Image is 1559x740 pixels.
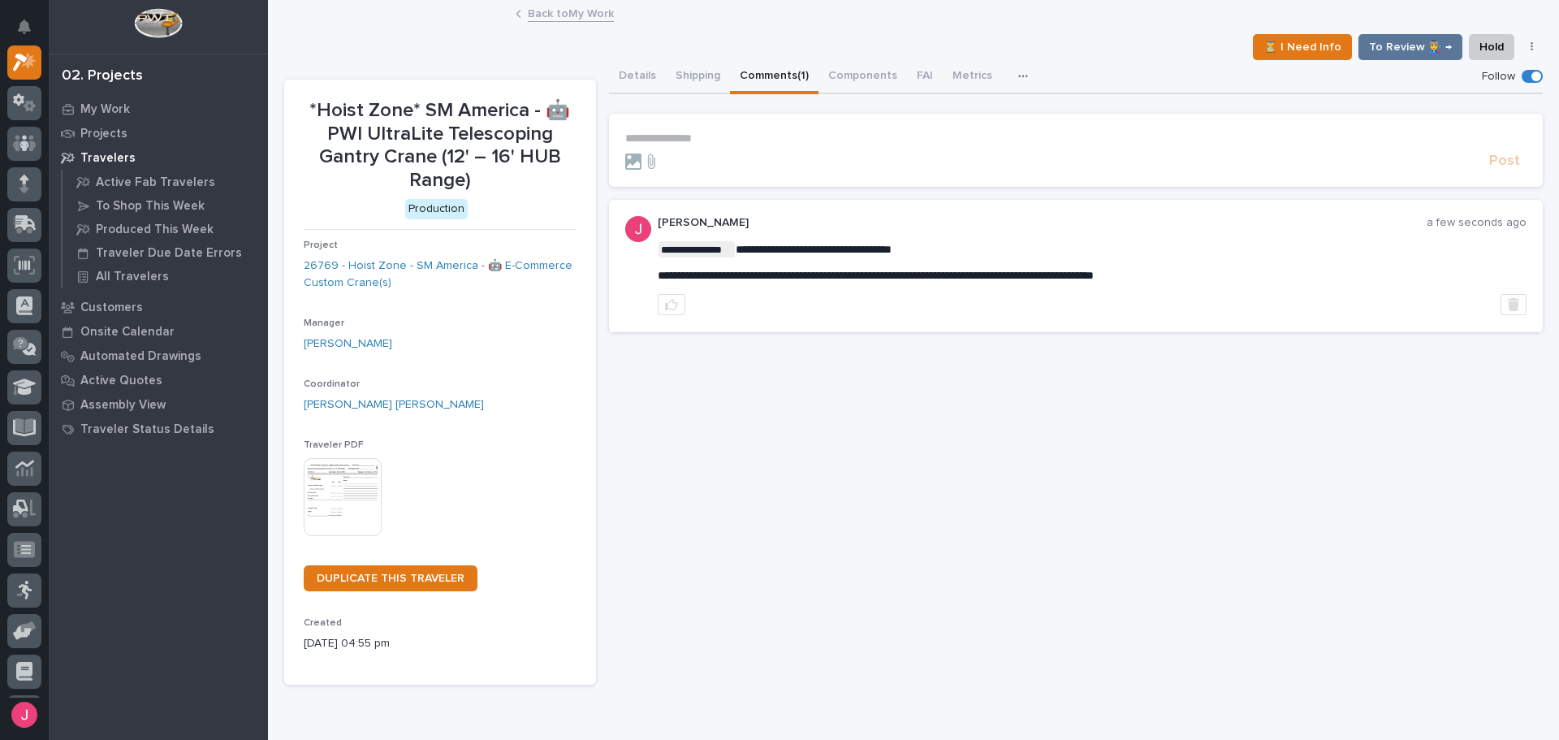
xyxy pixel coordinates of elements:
p: Assembly View [80,398,166,413]
p: Follow [1482,70,1515,84]
span: DUPLICATE THIS TRAVELER [317,573,464,584]
img: Workspace Logo [134,8,182,38]
div: Production [405,199,468,219]
button: Hold [1469,34,1514,60]
p: My Work [80,102,130,117]
button: Metrics [943,60,1002,94]
button: FAI [907,60,943,94]
span: To Review 👨‍🏭 → [1369,37,1452,57]
p: Traveler Due Date Errors [96,246,242,261]
button: Components [818,60,907,94]
a: DUPLICATE THIS TRAVELER [304,565,477,591]
button: To Review 👨‍🏭 → [1358,34,1462,60]
p: [PERSON_NAME] [658,216,1427,230]
a: All Travelers [63,265,268,288]
img: ACg8ocI-SXp0KwvcdjE4ZoRMyLsZRSgZqnEZt9q_hAaElEsh-D-asw=s96-c [625,216,651,242]
button: Delete post [1501,294,1527,315]
p: [DATE] 04:55 pm [304,635,577,652]
p: Customers [80,301,143,315]
a: Assembly View [49,392,268,417]
a: Back toMy Work [528,3,614,22]
span: Coordinator [304,379,360,389]
span: ⏳ I Need Info [1263,37,1341,57]
a: [PERSON_NAME] [304,335,392,353]
div: 02. Projects [62,67,143,85]
div: Notifications [20,19,41,45]
span: Project [304,240,338,250]
p: Produced This Week [96,223,214,237]
a: Active Quotes [49,368,268,392]
a: 26769 - Hoist Zone - SM America - 🤖 E-Commerce Custom Crane(s) [304,257,577,292]
button: Post [1483,152,1527,171]
a: Customers [49,295,268,319]
a: To Shop This Week [63,194,268,217]
button: Details [609,60,666,94]
button: Comments (1) [730,60,818,94]
a: Onsite Calendar [49,319,268,344]
p: Active Fab Travelers [96,175,215,190]
button: users-avatar [7,698,41,732]
a: Produced This Week [63,218,268,240]
p: Traveler Status Details [80,422,214,437]
a: Projects [49,121,268,145]
a: Traveler Status Details [49,417,268,441]
span: Manager [304,318,344,328]
button: Notifications [7,10,41,44]
button: like this post [658,294,685,315]
p: Active Quotes [80,374,162,388]
button: Shipping [666,60,730,94]
a: Automated Drawings [49,344,268,368]
span: Traveler PDF [304,440,364,450]
span: Created [304,618,342,628]
p: To Shop This Week [96,199,205,214]
p: All Travelers [96,270,169,284]
p: Onsite Calendar [80,325,175,340]
span: Hold [1479,37,1504,57]
a: Travelers [49,145,268,170]
p: Automated Drawings [80,349,201,364]
button: ⏳ I Need Info [1253,34,1352,60]
a: Traveler Due Date Errors [63,241,268,264]
p: a few seconds ago [1427,216,1527,230]
span: Post [1489,152,1520,171]
a: [PERSON_NAME] [PERSON_NAME] [304,396,484,413]
a: Active Fab Travelers [63,171,268,193]
p: Projects [80,127,127,141]
a: My Work [49,97,268,121]
p: *Hoist Zone* SM America - 🤖 PWI UltraLite Telescoping Gantry Crane (12' – 16' HUB Range) [304,99,577,193]
p: Travelers [80,151,136,166]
